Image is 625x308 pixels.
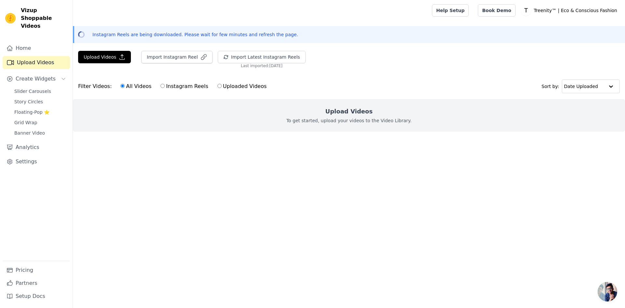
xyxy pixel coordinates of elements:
a: Story Circles [10,97,70,106]
h2: Upload Videos [325,107,372,116]
p: Instagram Reels are being downloaded. Please wait for few minutes and refresh the page. [92,31,298,38]
a: Floating-Pop ⭐ [10,108,70,117]
a: Partners [3,277,70,290]
a: Pricing [3,264,70,277]
a: Help Setup [432,4,469,17]
span: Slider Carousels [14,88,51,95]
div: Sort by: [542,80,620,93]
label: Uploaded Videos [217,82,267,91]
text: T [524,7,528,14]
p: Treenity™ | Eco & Conscious Fashion [531,5,620,16]
button: Import Latest Instagram Reels [218,51,306,63]
span: Last imported: [DATE] [241,63,283,68]
a: Home [3,42,70,55]
a: Slider Carousels [10,87,70,96]
label: Instagram Reels [160,82,208,91]
p: To get started, upload your videos to the Video Library. [286,117,412,124]
span: Create Widgets [16,75,56,83]
a: Settings [3,155,70,168]
a: Open chat [598,282,617,301]
button: Upload Videos [78,51,131,63]
label: All Videos [120,82,152,91]
button: Create Widgets [3,72,70,85]
span: Story Circles [14,98,43,105]
img: Vizup [5,13,16,23]
input: Instagram Reels [160,84,165,88]
span: Floating-Pop ⭐ [14,109,49,115]
input: All Videos [120,84,125,88]
a: Banner Video [10,128,70,138]
span: Banner Video [14,130,45,136]
div: Filter Videos: [78,79,270,94]
a: Book Demo [478,4,515,17]
a: Setup Docs [3,290,70,303]
button: T Treenity™ | Eco & Conscious Fashion [521,5,620,16]
a: Upload Videos [3,56,70,69]
input: Uploaded Videos [217,84,222,88]
span: Grid Wrap [14,119,37,126]
a: Grid Wrap [10,118,70,127]
button: Import Instagram Reel [141,51,213,63]
span: Vizup Shoppable Videos [21,7,67,30]
a: Analytics [3,141,70,154]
